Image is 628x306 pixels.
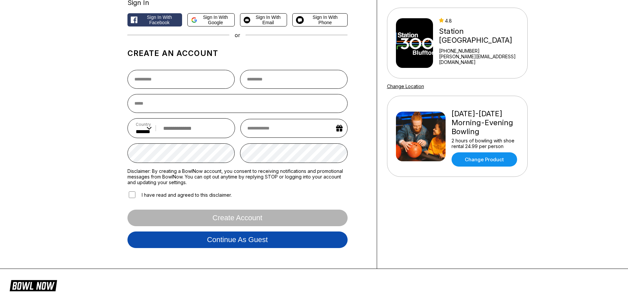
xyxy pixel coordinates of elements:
[200,15,231,25] span: Sign in with Google
[253,15,283,25] span: Sign in with Email
[452,138,519,149] div: 2 hours of bowling with shoe rental 24.99 per person
[307,15,344,25] span: Sign in with Phone
[127,190,232,199] label: I have read and agreed to this disclaimer.
[127,168,348,185] label: Disclaimer: By creating a BowlNow account, you consent to receiving notifications and promotional...
[127,231,348,248] button: Continue as guest
[452,152,517,167] a: Change Product
[127,49,348,58] h1: Create an account
[136,122,152,127] label: Country
[129,191,135,198] input: I have read and agreed to this disclaimer.
[452,109,519,136] div: [DATE]-[DATE] Morning-Evening Bowling
[387,83,424,89] a: Change Location
[439,54,524,65] a: [PERSON_NAME][EMAIL_ADDRESS][DOMAIN_NAME]
[127,32,348,38] div: or
[439,18,524,24] div: 4.8
[439,27,524,45] div: Station [GEOGRAPHIC_DATA]
[396,112,446,161] img: Friday-Sunday Morning-Evening Bowling
[127,13,182,26] button: Sign in with Facebook
[292,13,348,26] button: Sign in with Phone
[187,13,234,26] button: Sign in with Google
[396,18,433,68] img: Station 300 Bluffton
[439,48,524,54] div: [PHONE_NUMBER]
[140,15,179,25] span: Sign in with Facebook
[240,13,287,26] button: Sign in with Email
